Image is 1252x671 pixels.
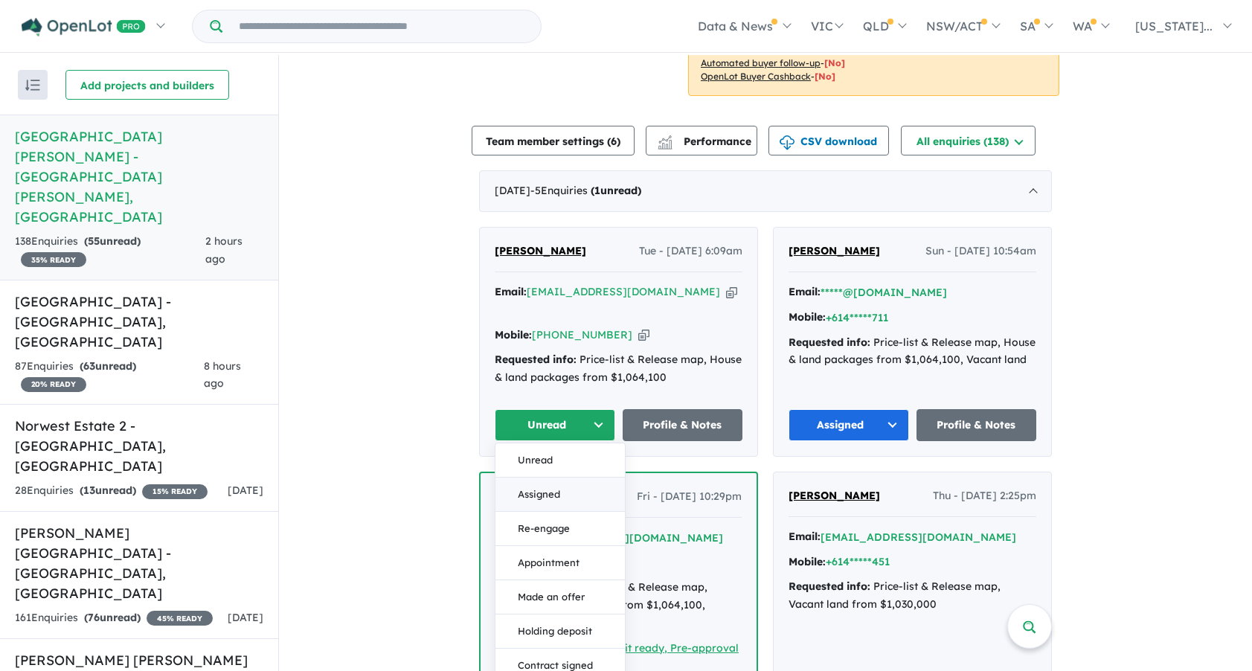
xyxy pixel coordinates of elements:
button: Copy [726,284,737,300]
strong: Email: [789,285,821,298]
img: download icon [780,135,794,150]
strong: Mobile: [789,555,826,568]
button: Assigned [495,478,625,512]
strong: Requested info: [789,335,870,349]
div: Price-list & Release map, House & land packages from $1,064,100 [495,351,742,387]
span: 45 % READY [147,611,213,626]
button: Add projects and builders [65,70,229,100]
span: 63 [83,359,95,373]
span: 35 % READY [21,252,86,267]
button: Re-engage [495,512,625,546]
a: [PHONE_NUMBER] [532,328,632,341]
div: Price-list & Release map, House & land packages from $1,064,100, Vacant land [789,334,1036,370]
button: Unread [495,409,615,441]
div: Price-list & Release map, Vacant land from $1,030,000 [789,578,1036,614]
button: Team member settings (6) [472,126,635,155]
span: 76 [88,611,100,624]
div: 138 Enquir ies [15,233,205,269]
button: Assigned [789,409,909,441]
a: Profile & Notes [916,409,1037,441]
h5: [PERSON_NAME] [GEOGRAPHIC_DATA] - [GEOGRAPHIC_DATA] , [GEOGRAPHIC_DATA] [15,523,263,603]
strong: ( unread) [80,359,136,373]
strong: Mobile: [789,310,826,324]
span: [No] [824,57,845,68]
a: Profile & Notes [623,409,743,441]
span: Sun - [DATE] 10:54am [925,243,1036,260]
button: Performance [646,126,757,155]
span: 6 [611,135,617,148]
u: OpenLot Buyer Cashback [701,71,811,82]
div: 28 Enquir ies [15,482,208,500]
strong: Requested info: [789,579,870,593]
span: [DATE] [228,611,263,624]
img: bar-chart.svg [658,140,672,150]
a: [PERSON_NAME] [789,243,880,260]
button: Made an offer [495,580,625,614]
input: Try estate name, suburb, builder or developer [225,10,538,42]
a: [EMAIL_ADDRESS][DOMAIN_NAME] [527,285,720,298]
strong: Requested info: [495,353,577,366]
span: [US_STATE]... [1135,19,1213,33]
img: line-chart.svg [658,135,672,144]
span: 20 % READY [21,377,86,392]
span: [PERSON_NAME] [495,244,586,257]
button: Holding deposit [495,614,625,649]
span: Thu - [DATE] 2:25pm [933,487,1036,505]
strong: Email: [789,530,821,543]
strong: ( unread) [591,184,641,197]
span: 13 [83,484,95,497]
h5: [GEOGRAPHIC_DATA][PERSON_NAME] - [GEOGRAPHIC_DATA][PERSON_NAME] , [GEOGRAPHIC_DATA] [15,126,263,227]
a: [PERSON_NAME] [495,243,586,260]
div: 87 Enquir ies [15,358,204,394]
strong: ( unread) [84,611,141,624]
span: 2 hours ago [205,234,243,266]
button: Appointment [495,546,625,580]
span: [No] [815,71,835,82]
span: [PERSON_NAME] [789,244,880,257]
span: 1 [594,184,600,197]
strong: Mobile: [495,328,532,341]
span: 55 [88,234,100,248]
div: [DATE] [479,170,1052,212]
u: Automated buyer follow-up [701,57,821,68]
span: [PERSON_NAME] [789,489,880,502]
strong: ( unread) [80,484,136,497]
h5: Norwest Estate 2 - [GEOGRAPHIC_DATA] , [GEOGRAPHIC_DATA] [15,416,263,476]
button: Copy [638,327,649,343]
span: 15 % READY [142,484,208,499]
img: sort.svg [25,80,40,91]
span: - 5 Enquir ies [530,184,641,197]
a: [PERSON_NAME] [789,487,880,505]
h5: [GEOGRAPHIC_DATA] - [GEOGRAPHIC_DATA] , [GEOGRAPHIC_DATA] [15,292,263,352]
span: Performance [660,135,751,148]
span: Tue - [DATE] 6:09am [639,243,742,260]
span: 8 hours ago [204,359,241,391]
div: 161 Enquir ies [15,609,213,627]
span: Fri - [DATE] 10:29pm [637,488,742,506]
strong: Email: [495,285,527,298]
button: [EMAIL_ADDRESS][DOMAIN_NAME] [821,530,1016,545]
span: [DATE] [228,484,263,497]
img: Openlot PRO Logo White [22,18,146,36]
button: All enquiries (138) [901,126,1036,155]
button: Unread [495,443,625,478]
button: CSV download [768,126,889,155]
strong: ( unread) [84,234,141,248]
